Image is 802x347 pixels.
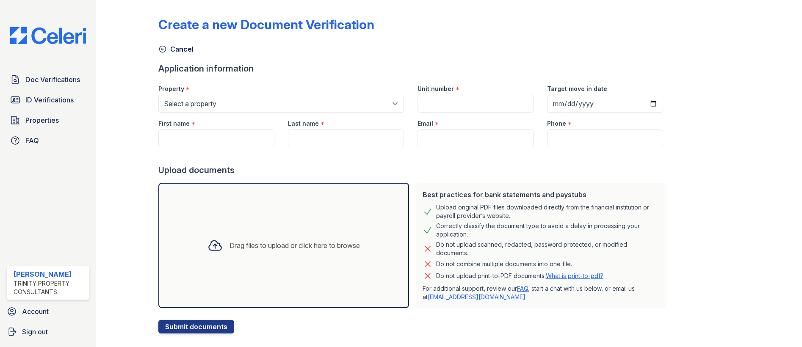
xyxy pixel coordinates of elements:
[436,272,603,280] p: Do not upload print-to-PDF documents.
[22,306,49,317] span: Account
[423,284,660,301] p: For additional support, review our , start a chat with us below, or email us at
[25,135,39,146] span: FAQ
[547,85,607,93] label: Target move in date
[436,203,660,220] div: Upload original PDF files downloaded directly from the financial institution or payroll provider’...
[517,285,528,292] a: FAQ
[436,222,660,239] div: Correctly classify the document type to avoid a delay in processing your application.
[14,279,86,296] div: Trinity Property Consultants
[158,320,234,333] button: Submit documents
[3,27,93,44] img: CE_Logo_Blue-a8612792a0a2168367f1c8372b55b34899dd931a85d93a1a3d3e32e68fde9ad4.png
[158,44,194,54] a: Cancel
[428,293,525,300] a: [EMAIL_ADDRESS][DOMAIN_NAME]
[3,323,93,340] a: Sign out
[158,63,670,74] div: Application information
[14,269,86,279] div: [PERSON_NAME]
[230,240,360,251] div: Drag files to upload or click here to browse
[546,272,603,279] a: What is print-to-pdf?
[418,85,454,93] label: Unit number
[7,132,89,149] a: FAQ
[25,95,74,105] span: ID Verifications
[7,112,89,129] a: Properties
[25,74,80,85] span: Doc Verifications
[3,303,93,320] a: Account
[288,119,319,128] label: Last name
[436,259,572,269] div: Do not combine multiple documents into one file.
[22,327,48,337] span: Sign out
[418,119,433,128] label: Email
[25,115,59,125] span: Properties
[158,119,190,128] label: First name
[436,240,660,257] div: Do not upload scanned, redacted, password protected, or modified documents.
[158,85,184,93] label: Property
[547,119,566,128] label: Phone
[423,190,660,200] div: Best practices for bank statements and paystubs
[158,164,670,176] div: Upload documents
[7,91,89,108] a: ID Verifications
[158,17,374,32] div: Create a new Document Verification
[7,71,89,88] a: Doc Verifications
